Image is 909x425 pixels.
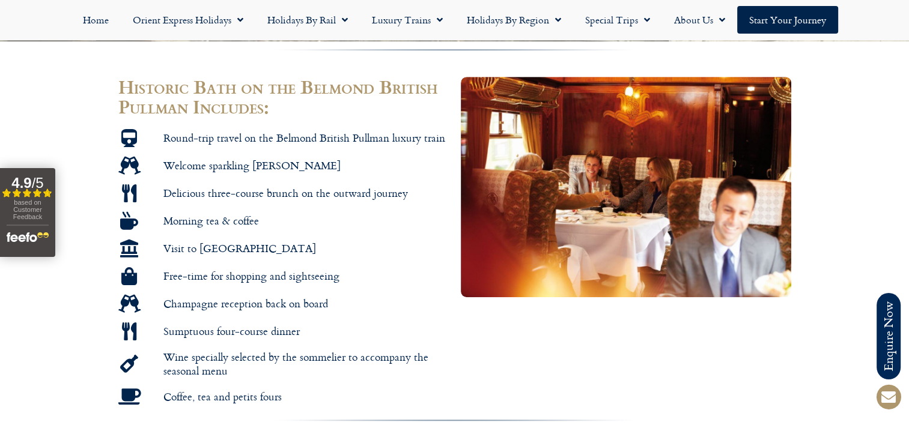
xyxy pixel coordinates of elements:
span: Sumptuous four-course dinner [160,324,300,338]
a: Holidays by Region [455,6,573,34]
nav: Menu [6,6,903,34]
a: Holidays by Rail [255,6,360,34]
span: Champagne reception back on board [160,297,328,310]
a: Orient Express Holidays [121,6,255,34]
a: Special Trips [573,6,662,34]
a: Luxury Trains [360,6,455,34]
span: Delicious three-course brunch on the outward journey [160,186,408,200]
span: Wine specially selected by the sommelier to accompany the seasonal menu [160,350,449,378]
a: Home [71,6,121,34]
a: Start your Journey [737,6,838,34]
a: About Us [662,6,737,34]
span: Visit to [GEOGRAPHIC_DATA] [160,241,316,255]
span: Welcome sparkling [PERSON_NAME] [160,158,341,172]
span: Free-time for shopping and sightseeing [160,269,339,283]
span: Round-trip travel on the Belmond British Pullman luxury train [160,131,445,145]
span: Morning tea & coffee [160,214,259,228]
span: Coffee, tea and petits fours [160,390,282,403]
h2: Historic Bath on the Belmond British Pullman Includes: [118,77,449,118]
